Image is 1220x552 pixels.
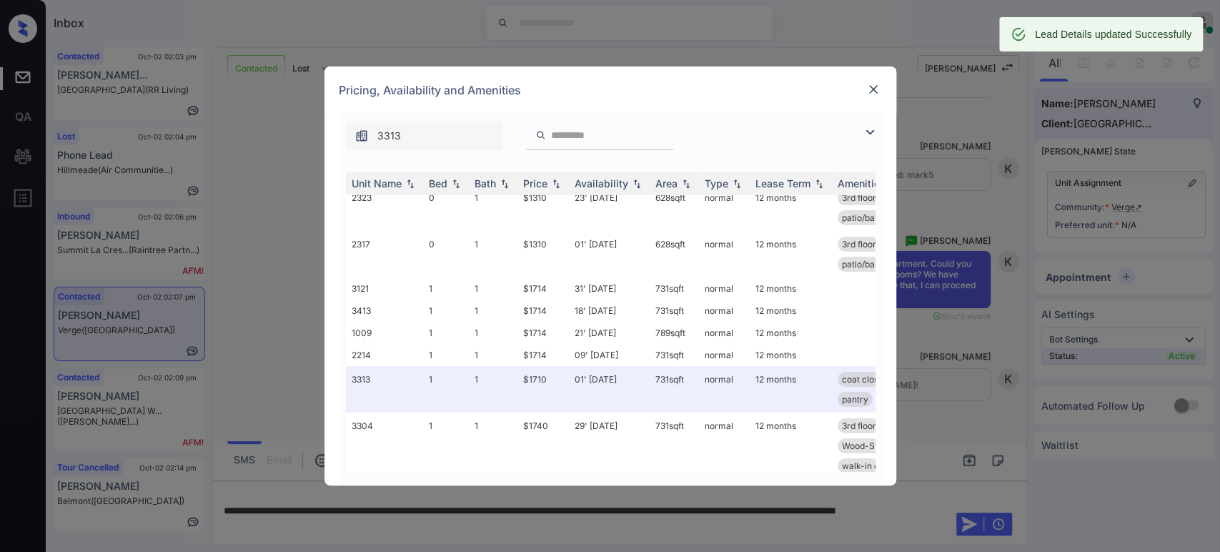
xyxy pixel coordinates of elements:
td: 731 sqft [650,277,699,300]
td: 23' [DATE] [569,184,650,231]
td: 1 [469,413,517,479]
td: 1 [469,344,517,366]
td: 1 [469,366,517,413]
td: normal [699,300,750,322]
td: normal [699,277,750,300]
td: $1714 [517,344,569,366]
img: sorting [630,179,644,189]
div: Availability [575,177,628,189]
td: 3304 [346,413,423,479]
td: 0 [423,184,469,231]
td: 0 [423,231,469,277]
td: 2214 [346,344,423,366]
td: 1 [423,300,469,322]
div: Amenities [838,177,886,189]
td: normal [699,344,750,366]
td: 1 [423,413,469,479]
img: sorting [403,179,417,189]
td: $1710 [517,366,569,413]
td: 01' [DATE] [569,231,650,277]
div: Area [655,177,678,189]
td: 21' [DATE] [569,322,650,344]
span: Wood-Style Floo... [842,440,916,451]
td: 731 sqft [650,300,699,322]
td: 1 [423,366,469,413]
td: normal [699,322,750,344]
td: 12 months [750,344,832,366]
td: $1310 [517,231,569,277]
td: 731 sqft [650,413,699,479]
td: 1 [469,300,517,322]
img: sorting [497,179,512,189]
td: 731 sqft [650,366,699,413]
td: 09' [DATE] [569,344,650,366]
div: Bath [475,177,496,189]
div: Lead Details updated Successfully [1035,21,1191,47]
span: 3rd floor [842,239,876,250]
td: 628 sqft [650,231,699,277]
td: 1 [469,184,517,231]
div: Lease Term [755,177,810,189]
td: 31' [DATE] [569,277,650,300]
td: 1 [423,344,469,366]
span: walk-in closet [842,460,898,471]
td: 3313 [346,366,423,413]
span: coat closet [842,374,886,385]
img: icon-zuma [861,124,878,141]
td: normal [699,184,750,231]
td: 1 [469,322,517,344]
img: sorting [730,179,744,189]
td: 29' [DATE] [569,413,650,479]
span: pantry [842,394,868,405]
td: 1 [423,277,469,300]
td: 1009 [346,322,423,344]
td: 12 months [750,366,832,413]
td: 12 months [750,300,832,322]
img: icon-zuma [535,129,546,142]
td: 2323 [346,184,423,231]
td: $1310 [517,184,569,231]
div: Pricing, Availability and Amenities [324,66,896,114]
td: 12 months [750,231,832,277]
td: 731 sqft [650,344,699,366]
td: 628 sqft [650,184,699,231]
span: patio/balcony [842,259,897,270]
td: 3413 [346,300,423,322]
img: icon-zuma [354,129,369,143]
td: $1740 [517,413,569,479]
td: $1714 [517,277,569,300]
img: sorting [812,179,826,189]
td: 789 sqft [650,322,699,344]
td: $1714 [517,300,569,322]
div: Unit Name [352,177,402,189]
td: normal [699,231,750,277]
span: 3rd floor [842,420,876,431]
td: 1 [423,322,469,344]
td: 1 [469,231,517,277]
td: 12 months [750,184,832,231]
img: sorting [549,179,563,189]
td: 3121 [346,277,423,300]
td: 18' [DATE] [569,300,650,322]
img: sorting [679,179,693,189]
td: 12 months [750,322,832,344]
td: 12 months [750,413,832,479]
td: 1 [469,277,517,300]
div: Bed [429,177,447,189]
td: 12 months [750,277,832,300]
span: 3rd floor [842,192,876,203]
img: sorting [449,179,463,189]
div: Price [523,177,547,189]
img: close [866,82,881,97]
td: 2317 [346,231,423,277]
span: patio/balcony [842,212,897,223]
td: $1714 [517,322,569,344]
td: normal [699,413,750,479]
td: normal [699,366,750,413]
td: 01' [DATE] [569,366,650,413]
div: Type [705,177,728,189]
span: 3313 [377,128,401,144]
